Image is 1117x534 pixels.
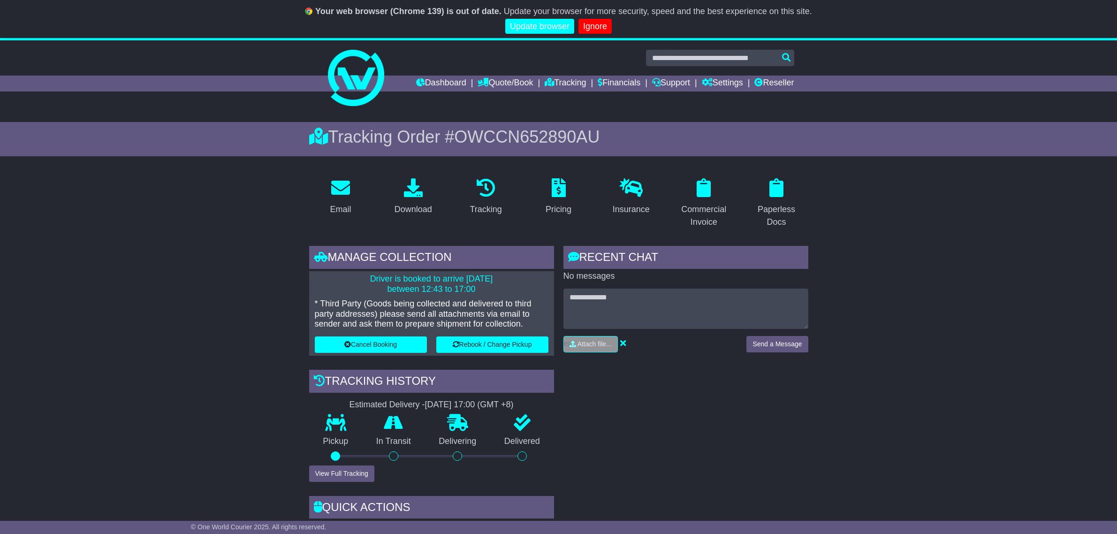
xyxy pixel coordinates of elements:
a: Financials [598,76,640,92]
div: Tracking history [309,370,554,395]
a: Insurance [607,175,656,219]
p: Delivering [425,436,491,447]
a: Update browser [505,19,574,34]
a: Settings [702,76,743,92]
div: Insurance [613,203,650,216]
button: View Full Tracking [309,465,374,482]
div: Download [395,203,432,216]
div: Pricing [546,203,571,216]
a: Dashboard [416,76,466,92]
div: RECENT CHAT [563,246,808,271]
b: Your web browser (Chrome 139) is out of date. [315,7,502,16]
a: Support [652,76,690,92]
a: Tracking [545,76,586,92]
div: Commercial Invoice [678,203,729,229]
p: In Transit [362,436,425,447]
span: © One World Courier 2025. All rights reserved. [191,523,327,531]
p: Driver is booked to arrive [DATE] between 12:43 to 17:00 [315,274,548,294]
a: Pricing [540,175,577,219]
div: Paperless Docs [751,203,802,229]
div: Email [330,203,351,216]
p: No messages [563,271,808,282]
div: [DATE] 17:00 (GMT +8) [425,400,514,410]
a: Email [324,175,357,219]
a: Download [388,175,438,219]
span: OWCCN652890AU [454,127,600,146]
div: Tracking [470,203,502,216]
p: * Third Party (Goods being collected and delivered to third party addresses) please send all atta... [315,299,548,329]
button: Cancel Booking [315,336,427,353]
div: Manage collection [309,246,554,271]
a: Quote/Book [478,76,533,92]
button: Rebook / Change Pickup [436,336,548,353]
span: Update your browser for more security, speed and the best experience on this site. [504,7,812,16]
button: Send a Message [746,336,808,352]
a: Reseller [754,76,794,92]
div: Estimated Delivery - [309,400,554,410]
p: Delivered [490,436,554,447]
div: Quick Actions [309,496,554,521]
a: Commercial Invoice [672,175,736,232]
a: Tracking [464,175,508,219]
a: Paperless Docs [745,175,808,232]
div: Tracking Order # [309,127,808,147]
p: Pickup [309,436,363,447]
a: Ignore [578,19,612,34]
